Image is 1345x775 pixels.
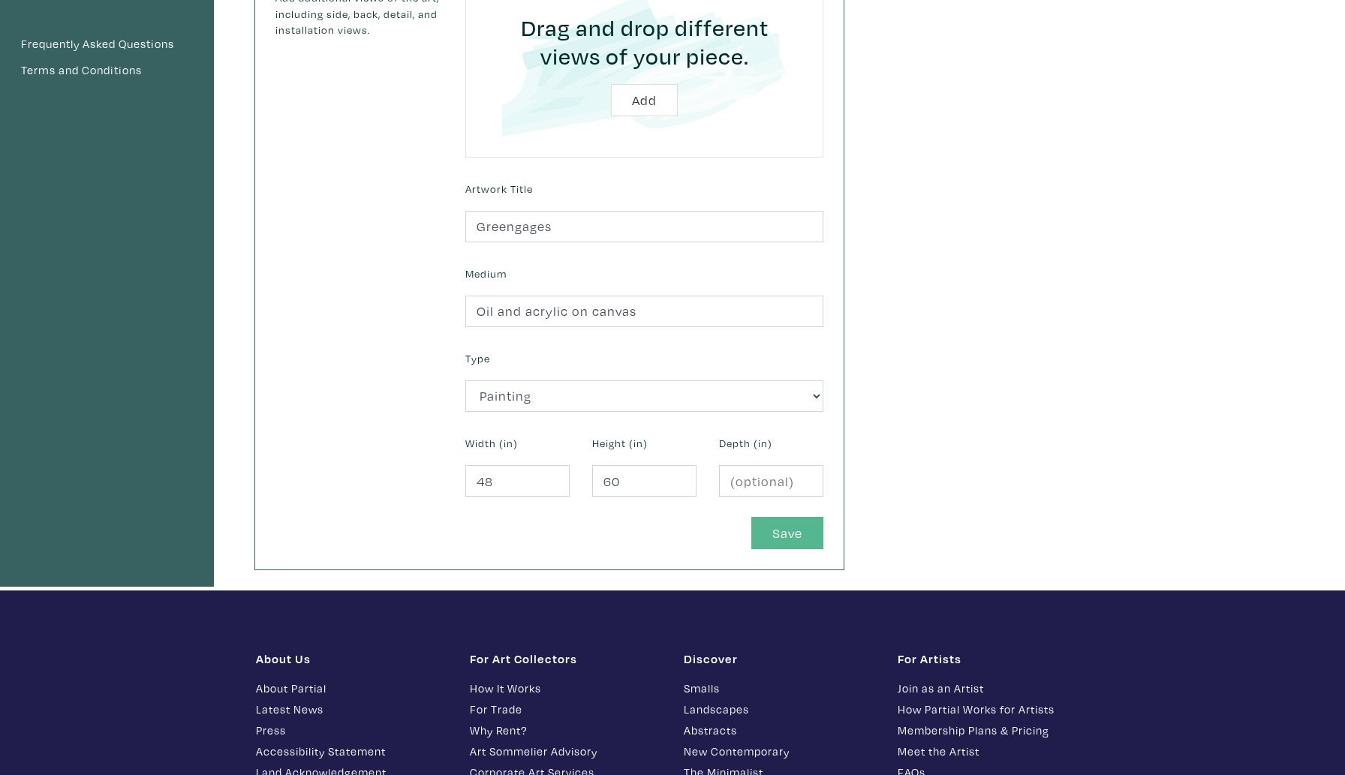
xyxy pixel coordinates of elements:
label: Type [465,350,490,367]
label: Depth (in) [719,435,772,452]
a: Smalls [684,680,875,697]
a: Frequently Asked Questions [20,35,194,54]
a: About Partial [256,680,447,697]
label: Artwork Title [465,181,533,197]
a: Why Rent? [470,722,661,739]
h1: About Us [256,651,447,666]
a: Art Sommelier Advisory [470,743,661,760]
a: Membership Plans & Pricing [898,722,1089,739]
a: For Trade [470,701,661,718]
a: Abstracts [684,722,875,739]
button: Save [751,517,823,549]
a: Landscapes [684,701,875,718]
h1: For Art Collectors [470,651,661,666]
a: Accessibility Statement [256,743,447,760]
a: Terms and Conditions [20,61,194,80]
a: Latest News [256,701,447,718]
label: Medium [465,266,507,282]
a: Join as an Artist [898,680,1089,697]
input: Ex. Acrylic on canvas, giclee on photo paper [465,296,823,328]
a: How It Works [470,680,661,697]
a: Meet the Artist [898,743,1089,760]
a: Press [256,722,447,739]
label: Width (in) [465,435,518,452]
input: (optional) [719,465,823,497]
a: New Contemporary [684,743,875,760]
h1: For Artists [898,651,1089,666]
h1: Discover [684,651,875,666]
label: Height (in) [592,435,648,452]
a: How Partial Works for Artists [898,701,1089,718]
